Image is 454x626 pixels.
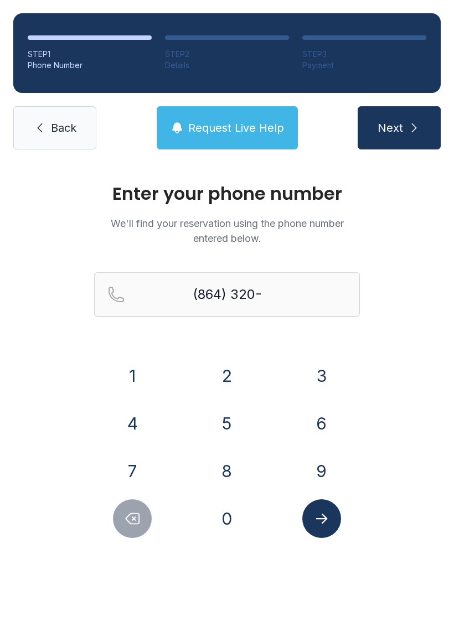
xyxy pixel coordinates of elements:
button: 6 [302,404,341,443]
div: Payment [302,60,426,71]
div: Phone Number [28,60,152,71]
button: 8 [208,452,246,490]
h1: Enter your phone number [94,185,360,203]
input: Reservation phone number [94,272,360,317]
button: 0 [208,499,246,538]
span: Request Live Help [188,120,284,136]
button: 9 [302,452,341,490]
div: STEP 3 [302,49,426,60]
button: 4 [113,404,152,443]
button: 7 [113,452,152,490]
span: Back [51,120,76,136]
button: 1 [113,356,152,395]
button: 5 [208,404,246,443]
button: Delete number [113,499,152,538]
button: Submit lookup form [302,499,341,538]
div: STEP 1 [28,49,152,60]
div: Details [165,60,289,71]
div: STEP 2 [165,49,289,60]
span: Next [378,120,403,136]
button: 2 [208,356,246,395]
button: 3 [302,356,341,395]
p: We'll find your reservation using the phone number entered below. [94,216,360,246]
